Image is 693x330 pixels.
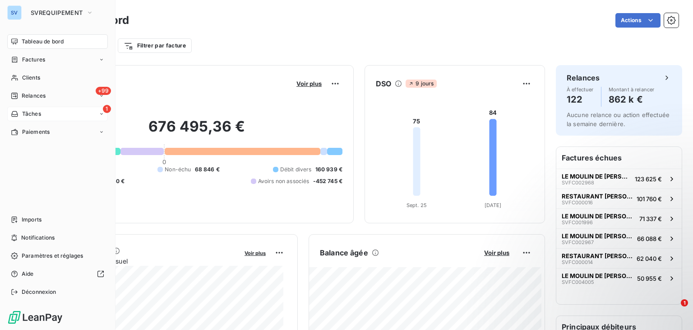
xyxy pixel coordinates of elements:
[562,240,594,245] span: SVFC002967
[296,80,322,87] span: Voir plus
[195,165,220,174] span: 68 846 €
[556,208,682,228] button: LE MOULIN DE [PERSON_NAME] - SAS [PERSON_NAME]SVFC00199671 337 €
[22,270,34,278] span: Aide
[96,87,111,95] span: +99
[103,105,111,113] span: 1
[609,87,655,92] span: Montant à relancer
[162,158,166,165] span: 0
[22,216,42,224] span: Imports
[280,165,312,174] span: Débit divers
[22,56,45,64] span: Factures
[22,288,56,296] span: Déconnexion
[567,72,600,83] h6: Relances
[313,177,343,185] span: -452 745 €
[637,235,662,242] span: 66 088 €
[615,13,661,28] button: Actions
[245,250,266,256] span: Voir plus
[51,256,238,266] span: Chiffre d'affaires mensuel
[556,147,682,169] h6: Factures échues
[315,165,342,174] span: 160 939 €
[567,87,594,92] span: À effectuer
[7,267,108,281] a: Aide
[22,128,50,136] span: Paiements
[22,38,64,46] span: Tableau de bord
[639,215,662,222] span: 71 337 €
[320,247,368,258] h6: Balance âgée
[562,232,633,240] span: LE MOULIN DE [PERSON_NAME] - SAS [PERSON_NAME]
[118,38,192,53] button: Filtrer par facture
[567,111,670,127] span: Aucune relance ou action effectuée la semaine dernière.
[556,228,682,248] button: LE MOULIN DE [PERSON_NAME] - SAS [PERSON_NAME]SVFC00296766 088 €
[242,249,268,257] button: Voir plus
[556,189,682,208] button: RESTAURANT [PERSON_NAME]SVFC000016101 760 €
[635,175,662,183] span: 123 625 €
[662,299,684,321] iframe: Intercom live chat
[485,202,502,208] tspan: [DATE]
[513,242,693,306] iframe: Intercom notifications message
[21,234,55,242] span: Notifications
[637,195,662,203] span: 101 760 €
[567,92,594,107] h4: 122
[481,249,512,257] button: Voir plus
[22,92,46,100] span: Relances
[165,165,191,174] span: Non-échu
[556,169,682,189] button: LE MOULIN DE [PERSON_NAME] - SAS [PERSON_NAME]SVFC002968123 625 €
[562,220,593,225] span: SVFC001996
[7,310,63,325] img: Logo LeanPay
[562,173,631,180] span: LE MOULIN DE [PERSON_NAME] - SAS [PERSON_NAME]
[609,92,655,107] h4: 862 k €
[51,118,342,145] h2: 676 495,36 €
[407,202,427,208] tspan: Sept. 25
[22,110,41,118] span: Tâches
[294,80,324,88] button: Voir plus
[562,212,636,220] span: LE MOULIN DE [PERSON_NAME] - SAS [PERSON_NAME]
[681,299,688,306] span: 1
[31,9,83,16] span: SVREQUIPEMENT
[376,78,391,89] h6: DSO
[562,180,594,185] span: SVFC002968
[484,249,509,256] span: Voir plus
[258,177,310,185] span: Avoirs non associés
[7,5,22,20] div: SV
[22,74,40,82] span: Clients
[406,80,436,88] span: 9 jours
[22,252,83,260] span: Paramètres et réglages
[562,193,633,200] span: RESTAURANT [PERSON_NAME]
[562,200,593,205] span: SVFC000016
